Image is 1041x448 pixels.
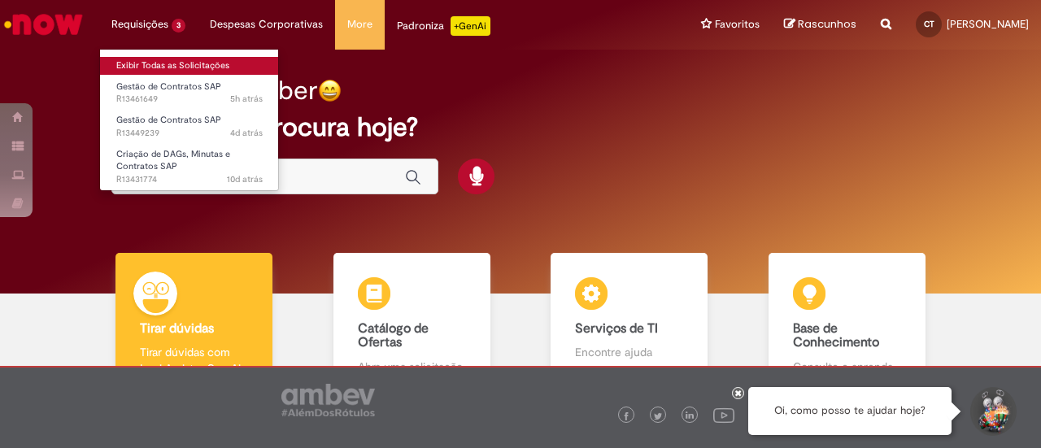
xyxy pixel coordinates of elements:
[654,412,662,420] img: logo_footer_twitter.png
[111,16,168,33] span: Requisições
[924,19,934,29] span: CT
[575,320,658,337] b: Serviços de TI
[230,127,263,139] span: 4d atrás
[318,79,342,102] img: happy-face.png
[281,384,375,416] img: logo_footer_ambev_rotulo_gray.png
[793,359,901,375] p: Consulte e aprenda
[784,17,856,33] a: Rascunhos
[140,320,214,337] b: Tirar dúvidas
[116,80,221,93] span: Gestão de Contratos SAP
[230,93,263,105] time: 29/08/2025 10:52:59
[303,253,521,394] a: Catálogo de Ofertas Abra uma solicitação
[358,320,429,351] b: Catálogo de Ofertas
[111,113,929,141] h2: O que você procura hoje?
[968,387,1017,436] button: Iniciar Conversa de Suporte
[230,93,263,105] span: 5h atrás
[99,49,279,191] ul: Requisições
[100,57,279,75] a: Exibir Todas as Solicitações
[210,16,323,33] span: Despesas Corporativas
[227,173,263,185] span: 10d atrás
[116,114,221,126] span: Gestão de Contratos SAP
[520,253,738,394] a: Serviços de TI Encontre ajuda
[116,93,263,106] span: R13461649
[575,344,683,360] p: Encontre ajuda
[622,412,630,420] img: logo_footer_facebook.png
[172,19,185,33] span: 3
[713,404,734,425] img: logo_footer_youtube.png
[116,148,230,173] span: Criação de DAGs, Minutas e Contratos SAP
[230,127,263,139] time: 26/08/2025 15:51:19
[100,111,279,141] a: Aberto R13449239 : Gestão de Contratos SAP
[116,173,263,186] span: R13431774
[85,253,303,394] a: Tirar dúvidas Tirar dúvidas com Lupi Assist e Gen Ai
[2,8,85,41] img: ServiceNow
[358,359,466,375] p: Abra uma solicitação
[140,344,248,376] p: Tirar dúvidas com Lupi Assist e Gen Ai
[686,411,694,421] img: logo_footer_linkedin.png
[451,16,490,36] p: +GenAi
[347,16,372,33] span: More
[798,16,856,32] span: Rascunhos
[748,387,952,435] div: Oi, como posso te ajudar hoje?
[116,127,263,140] span: R13449239
[100,146,279,181] a: Aberto R13431774 : Criação de DAGs, Minutas e Contratos SAP
[715,16,760,33] span: Favoritos
[947,17,1029,31] span: [PERSON_NAME]
[100,78,279,108] a: Aberto R13461649 : Gestão de Contratos SAP
[227,173,263,185] time: 20/08/2025 11:01:15
[738,253,956,394] a: Base de Conhecimento Consulte e aprenda
[793,320,879,351] b: Base de Conhecimento
[397,16,490,36] div: Padroniza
